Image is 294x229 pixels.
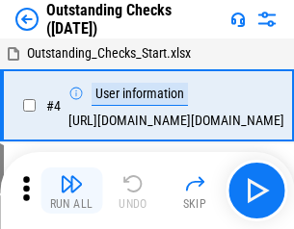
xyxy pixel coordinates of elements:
div: User information [92,83,188,106]
div: [URL][DOMAIN_NAME][DOMAIN_NAME] [68,83,284,128]
button: Skip [164,167,226,214]
div: Outstanding Checks ([DATE]) [46,1,223,38]
div: Skip [183,198,207,210]
div: Run All [50,198,94,210]
img: Support [230,12,246,27]
span: Outstanding_Checks_Start.xlsx [27,45,191,61]
button: Run All [40,167,102,214]
span: # 4 [46,98,61,114]
img: Run All [60,172,83,195]
img: Settings menu [255,8,279,31]
img: Back [15,8,39,31]
img: Skip [183,172,206,195]
img: Main button [241,175,272,206]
